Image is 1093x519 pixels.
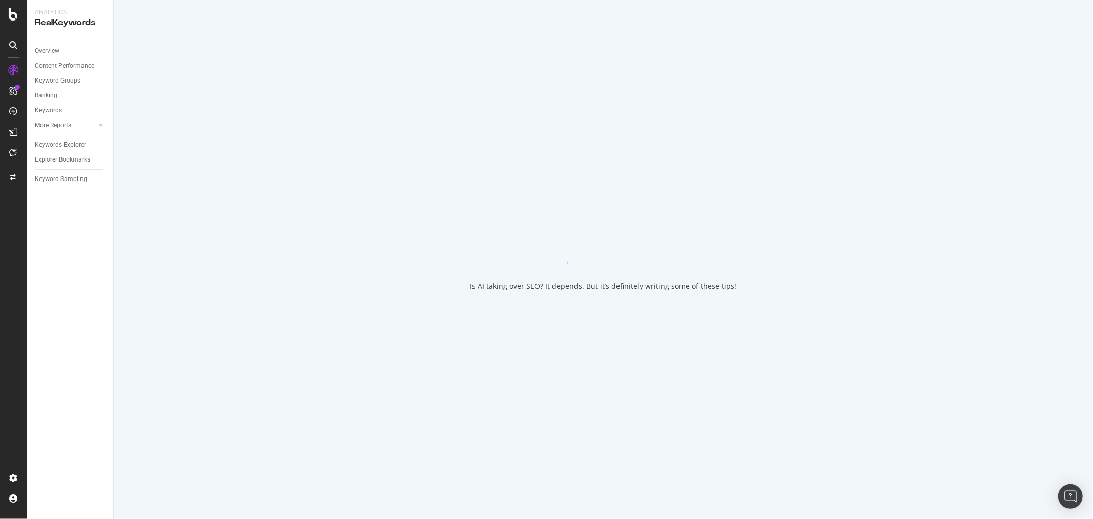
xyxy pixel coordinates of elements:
[35,154,106,165] a: Explorer Bookmarks
[35,105,106,116] a: Keywords
[35,61,106,71] a: Content Performance
[35,120,71,131] div: More Reports
[35,90,106,101] a: Ranking
[35,120,96,131] a: More Reports
[35,139,106,150] a: Keywords Explorer
[35,17,105,29] div: RealKeywords
[35,174,87,185] div: Keyword Sampling
[35,61,94,71] div: Content Performance
[35,46,59,56] div: Overview
[35,174,106,185] a: Keyword Sampling
[1058,484,1083,509] div: Open Intercom Messenger
[35,75,106,86] a: Keyword Groups
[35,8,105,17] div: Analytics
[35,90,57,101] div: Ranking
[35,46,106,56] a: Overview
[35,105,62,116] div: Keywords
[35,139,86,150] div: Keywords Explorer
[35,75,80,86] div: Keyword Groups
[35,154,90,165] div: Explorer Bookmarks
[567,228,641,265] div: animation
[470,281,737,291] div: Is AI taking over SEO? It depends. But it’s definitely writing some of these tips!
